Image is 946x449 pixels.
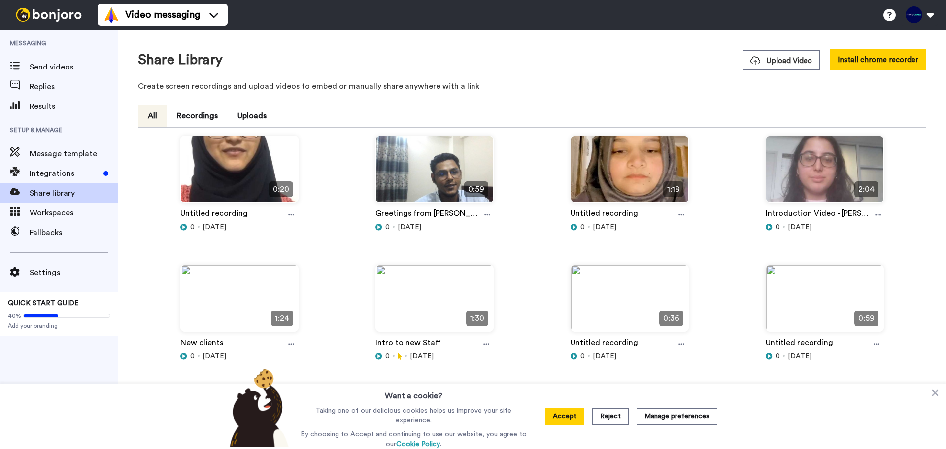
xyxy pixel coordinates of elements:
span: 0 [580,351,585,361]
img: d3474bde-0d13-498a-88a7-44601e69444c_thumbnail_source_1713461918.jpg [376,136,493,210]
button: Upload Video [743,50,820,70]
span: Share library [30,187,118,199]
div: [DATE] [766,222,884,232]
p: By choosing to Accept and continuing to use our website, you agree to our . [298,429,529,449]
div: [DATE] [571,222,689,232]
a: Untitled recording [571,207,638,222]
span: 2:04 [854,181,878,197]
a: Untitled recording [571,337,638,351]
span: 1:30 [466,311,488,326]
button: Manage preferences [637,408,717,425]
span: 0:20 [269,181,293,197]
span: Integrations [30,168,100,179]
span: 0:59 [854,311,878,326]
div: [DATE] [766,351,884,361]
a: Untitled recording [180,207,248,222]
button: All [138,105,167,127]
span: Video messaging [125,8,200,22]
span: 0:59 [464,181,488,197]
span: Fallbacks [30,227,118,239]
p: Create screen recordings and upload videos to embed or manually share anywhere with a link [138,80,926,92]
a: New clients [180,337,223,351]
img: 1964a700-2a2f-46e8-a661-17b8822efc7d.jpg [766,265,883,340]
button: Reject [592,408,629,425]
span: 0 [385,222,390,232]
span: 0 [190,222,195,232]
span: Replies [30,81,118,93]
div: [DATE] [375,222,494,232]
span: 1:24 [271,311,293,326]
img: bear-with-cookie.png [221,368,294,447]
span: 0 [776,222,780,232]
span: 0 [190,351,195,361]
img: c2c0a46d-e354-47ae-a5f1-11981dc21591_thumbnail_source_1714507094.jpg [181,136,298,210]
button: Install chrome recorder [830,49,926,70]
span: Send videos [30,61,118,73]
span: 0 [385,351,390,361]
img: eff629dc-5e13-40ab-8af0-083ef78907ec_thumbnail_source_1709913988.jpg [766,136,883,210]
a: Greetings from [PERSON_NAME] [375,207,481,222]
span: Results [30,101,118,112]
span: Workspaces [30,207,118,219]
span: Add your branding [8,322,110,330]
img: 0d4aa1a7-1e27-46e9-a3d1-be50ff199a3e.jpg [376,265,493,340]
button: Accept [545,408,584,425]
span: 0 [776,351,780,361]
span: QUICK START GUIDE [8,300,79,307]
span: 40% [8,312,21,320]
div: [DATE] [180,351,299,361]
img: bj-logo-header-white.svg [12,8,86,22]
span: 0 [580,222,585,232]
a: Introduction Video - [PERSON_NAME] [766,207,873,222]
h1: Share Library [138,52,223,68]
img: 412906e0-3118-46fd-a20c-7f0372f11ad0.jpg [181,265,298,340]
button: Uploads [228,105,276,127]
a: Cookie Policy [396,441,440,448]
div: [DATE] [375,351,494,361]
div: [DATE] [180,222,299,232]
span: Settings [30,267,118,278]
a: Intro to new Staff [375,337,441,351]
h3: Want a cookie? [385,384,442,402]
img: a7a13f7e-9af0-4464-a7d8-1030c6c6fe58.jpg [571,265,688,340]
button: Recordings [167,105,228,127]
a: Untitled recording [766,337,833,351]
div: [DATE] [571,351,689,361]
span: 1:18 [663,181,683,197]
span: Upload Video [750,56,812,66]
img: vm-color.svg [103,7,119,23]
p: Taking one of our delicious cookies helps us improve your site experience. [298,406,529,425]
span: Message template [30,148,118,160]
img: 38256d59-2836-4cef-b002-366c662ac28b_thumbnail_source_1709921708.jpg [571,136,688,210]
span: 0:36 [659,311,683,326]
